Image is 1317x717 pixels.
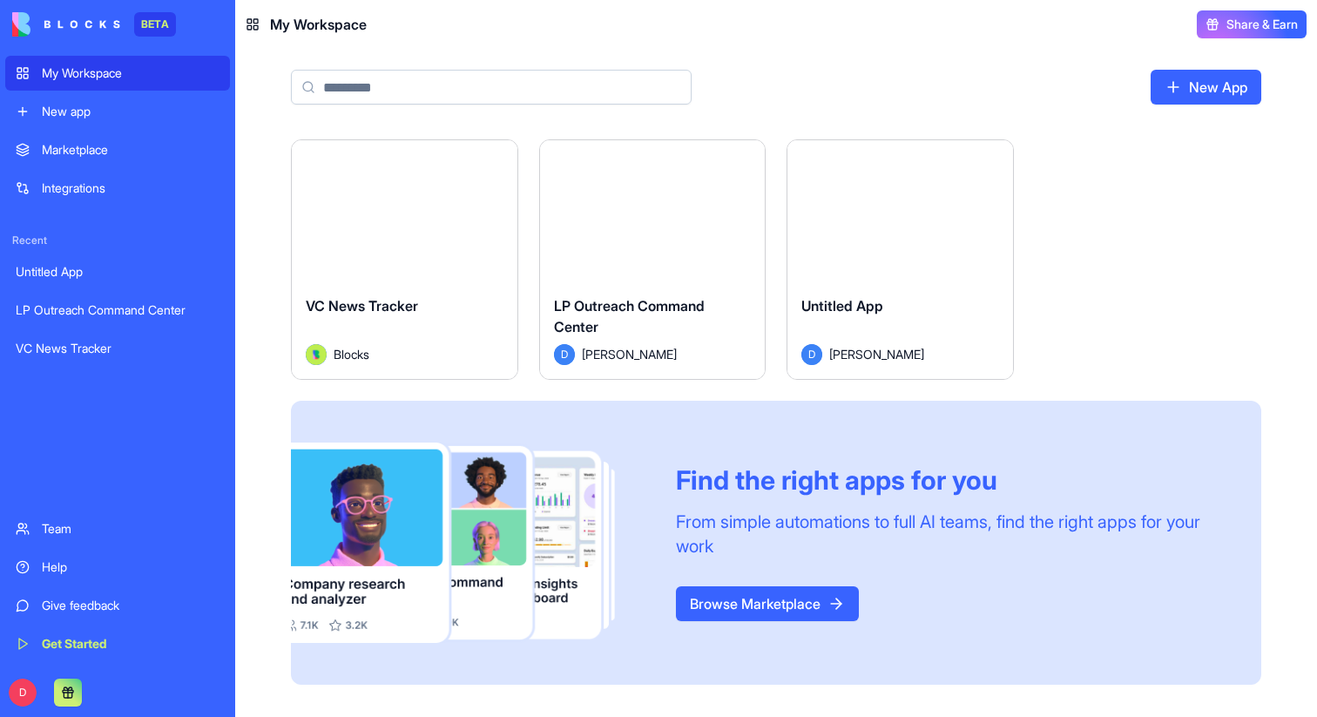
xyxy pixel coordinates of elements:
a: New app [5,94,230,129]
a: VC News Tracker [5,331,230,366]
span: LP Outreach Command Center [554,297,705,335]
button: Share & Earn [1197,10,1307,38]
div: Give feedback [42,597,219,614]
span: Recent [5,233,230,247]
span: Blocks [334,345,369,363]
span: [PERSON_NAME] [582,345,677,363]
a: Integrations [5,171,230,206]
div: New app [42,103,219,120]
span: VC News Tracker [306,297,418,315]
a: Marketplace [5,132,230,167]
a: Help [5,550,230,585]
div: From simple automations to full AI teams, find the right apps for your work [676,510,1219,558]
div: LP Outreach Command Center [16,301,219,319]
div: BETA [134,12,176,37]
div: Help [42,558,219,576]
div: Team [42,520,219,538]
span: D [9,679,37,707]
a: BETA [12,12,176,37]
span: [PERSON_NAME] [829,345,924,363]
span: My Workspace [270,14,367,35]
span: D [554,344,575,365]
a: LP Outreach Command CenterD[PERSON_NAME] [539,139,767,380]
img: Avatar [306,344,327,365]
span: Untitled App [801,297,883,315]
div: Untitled App [16,263,219,281]
a: New App [1151,70,1261,105]
a: Get Started [5,626,230,661]
div: Integrations [42,179,219,197]
a: Browse Marketplace [676,586,859,621]
div: VC News Tracker [16,340,219,357]
a: LP Outreach Command Center [5,293,230,328]
a: Give feedback [5,588,230,623]
span: D [801,344,822,365]
a: Team [5,511,230,546]
a: Untitled App [5,254,230,289]
div: Marketplace [42,141,219,159]
a: My Workspace [5,56,230,91]
a: VC News TrackerAvatarBlocks [291,139,518,380]
img: logo [12,12,120,37]
img: Frame_181_egmpey.png [291,443,648,643]
div: Find the right apps for you [676,464,1219,496]
div: My Workspace [42,64,219,82]
div: Get Started [42,635,219,653]
a: Untitled AppD[PERSON_NAME] [787,139,1014,380]
span: Share & Earn [1226,16,1298,33]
